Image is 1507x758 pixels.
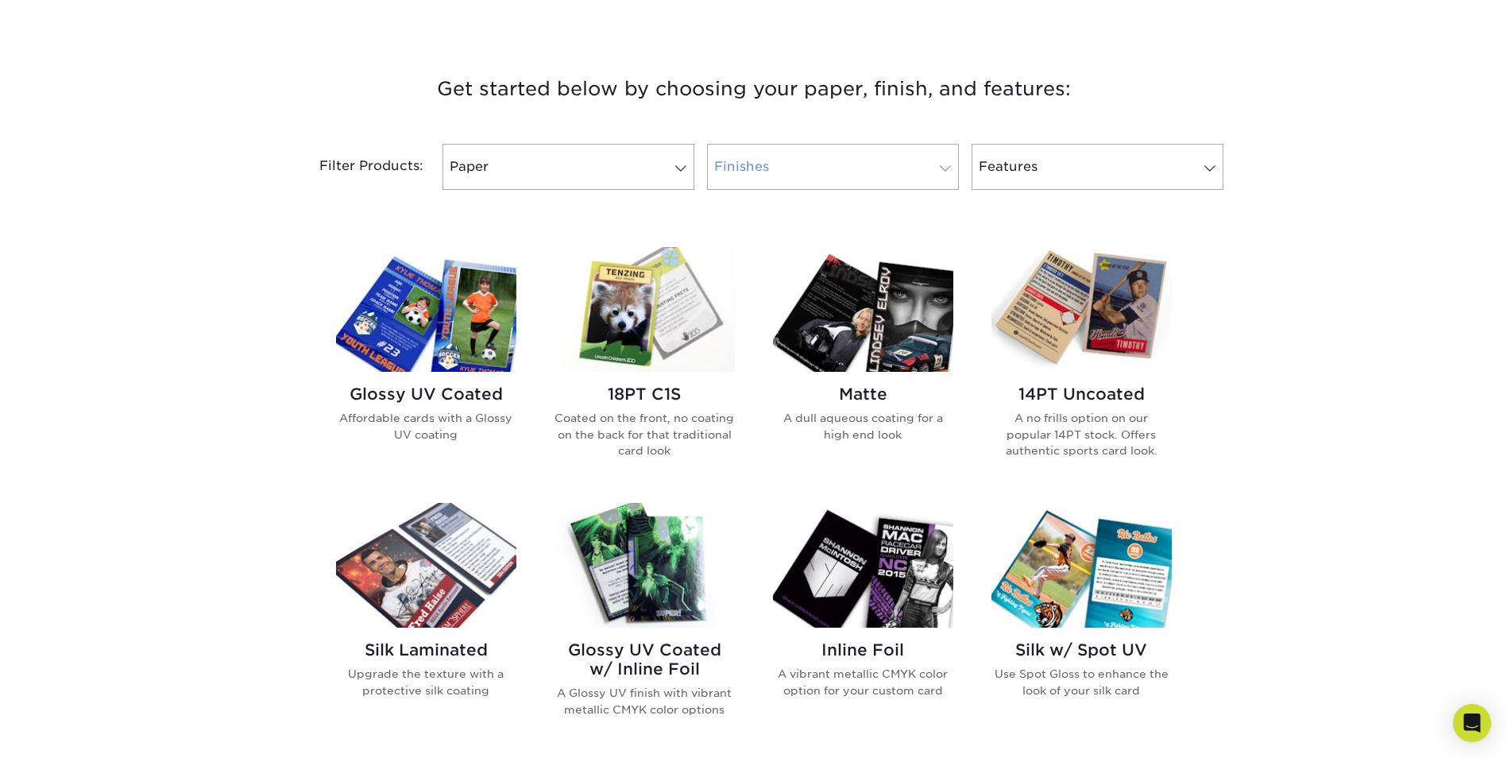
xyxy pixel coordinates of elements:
a: Paper [442,144,694,190]
div: Filter Products: [277,144,436,190]
p: A Glossy UV finish with vibrant metallic CMYK color options [554,685,735,717]
h2: Silk w/ Spot UV [991,640,1172,659]
img: Matte Trading Cards [773,247,953,372]
img: Silk Laminated Trading Cards [336,503,516,628]
a: Finishes [707,144,959,190]
p: A vibrant metallic CMYK color option for your custom card [773,666,953,698]
img: Inline Foil Trading Cards [773,503,953,628]
p: Coated on the front, no coating on the back for that traditional card look [554,410,735,458]
p: Use Spot Gloss to enhance the look of your silk card [991,666,1172,698]
p: A dull aqueous coating for a high end look [773,410,953,443]
img: Silk w/ Spot UV Trading Cards [991,503,1172,628]
h2: 18PT C1S [554,385,735,404]
h3: Get started below by choosing your paper, finish, and features: [289,53,1219,125]
h2: 14PT Uncoated [991,385,1172,404]
a: 18PT C1S Trading Cards 18PT C1S Coated on the front, no coating on the back for that traditional ... [554,247,735,484]
p: Affordable cards with a Glossy UV coating [336,410,516,443]
a: Matte Trading Cards Matte A dull aqueous coating for a high end look [773,247,953,484]
p: Upgrade the texture with a protective silk coating [336,666,516,698]
a: Inline Foil Trading Cards Inline Foil A vibrant metallic CMYK color option for your custom card [773,503,953,743]
img: Glossy UV Coated w/ Inline Foil Trading Cards [554,503,735,628]
h2: Matte [773,385,953,404]
a: 14PT Uncoated Trading Cards 14PT Uncoated A no frills option on our popular 14PT stock. Offers au... [991,247,1172,484]
a: Silk Laminated Trading Cards Silk Laminated Upgrade the texture with a protective silk coating [336,503,516,743]
a: Glossy UV Coated w/ Inline Foil Trading Cards Glossy UV Coated w/ Inline Foil A Glossy UV finish ... [554,503,735,743]
p: A no frills option on our popular 14PT stock. Offers authentic sports card look. [991,410,1172,458]
div: Open Intercom Messenger [1453,704,1491,742]
a: Features [972,144,1223,190]
img: 14PT Uncoated Trading Cards [991,247,1172,372]
h2: Glossy UV Coated w/ Inline Foil [554,640,735,679]
h2: Silk Laminated [336,640,516,659]
a: Silk w/ Spot UV Trading Cards Silk w/ Spot UV Use Spot Gloss to enhance the look of your silk card [991,503,1172,743]
img: 18PT C1S Trading Cards [554,247,735,372]
h2: Glossy UV Coated [336,385,516,404]
img: Glossy UV Coated Trading Cards [336,247,516,372]
a: Glossy UV Coated Trading Cards Glossy UV Coated Affordable cards with a Glossy UV coating [336,247,516,484]
h2: Inline Foil [773,640,953,659]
